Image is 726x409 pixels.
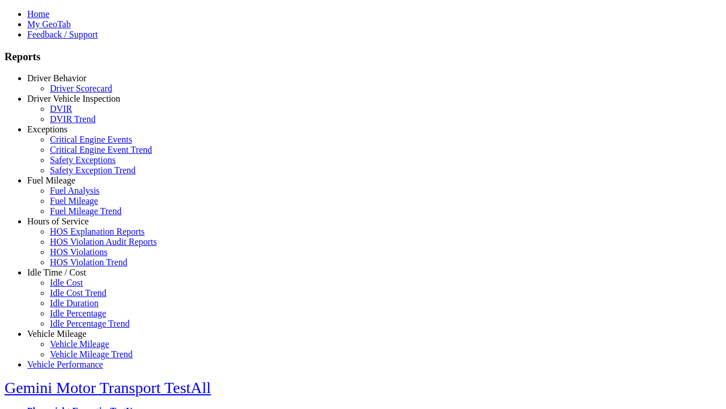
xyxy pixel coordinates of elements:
[27,216,88,226] a: Hours of Service
[5,379,211,397] a: Gemini Motor Transport TestAll
[50,104,72,114] a: DVIR
[27,94,120,103] a: Driver Vehicle Inspection
[50,155,116,165] a: Safety Exceptions
[50,84,112,93] a: Driver Scorecard
[50,186,100,195] a: Fuel Analysis
[50,288,107,298] a: Idle Cost Trend
[27,30,98,39] a: Feedback / Support
[50,227,145,236] a: HOS Explanation Reports
[50,349,133,359] a: Vehicle Mileage Trend
[50,247,107,257] a: HOS Violations
[50,237,157,247] a: HOS Violation Audit Reports
[50,145,152,155] a: Critical Engine Event Trend
[27,176,75,185] a: Fuel Mileage
[50,319,129,328] a: Idle Percentage Trend
[50,339,109,349] a: Vehicle Mileage
[50,257,128,267] a: HOS Violation Trend
[50,278,83,287] a: Idle Cost
[50,298,99,308] a: Idle Duration
[27,9,49,19] a: Home
[27,268,86,277] a: Idle Time / Cost
[27,19,71,29] a: My GeoTab
[50,206,121,216] a: Fuel Mileage Trend
[27,360,103,369] a: Vehicle Performance
[5,51,721,63] h3: Reports
[50,165,136,175] a: Safety Exception Trend
[50,196,98,206] a: Fuel Mileage
[50,135,132,144] a: Critical Engine Events
[50,308,106,318] a: Idle Percentage
[27,329,86,339] a: Vehicle Mileage
[27,124,67,134] a: Exceptions
[27,73,86,83] a: Driver Behavior
[50,114,95,124] a: DVIR Trend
